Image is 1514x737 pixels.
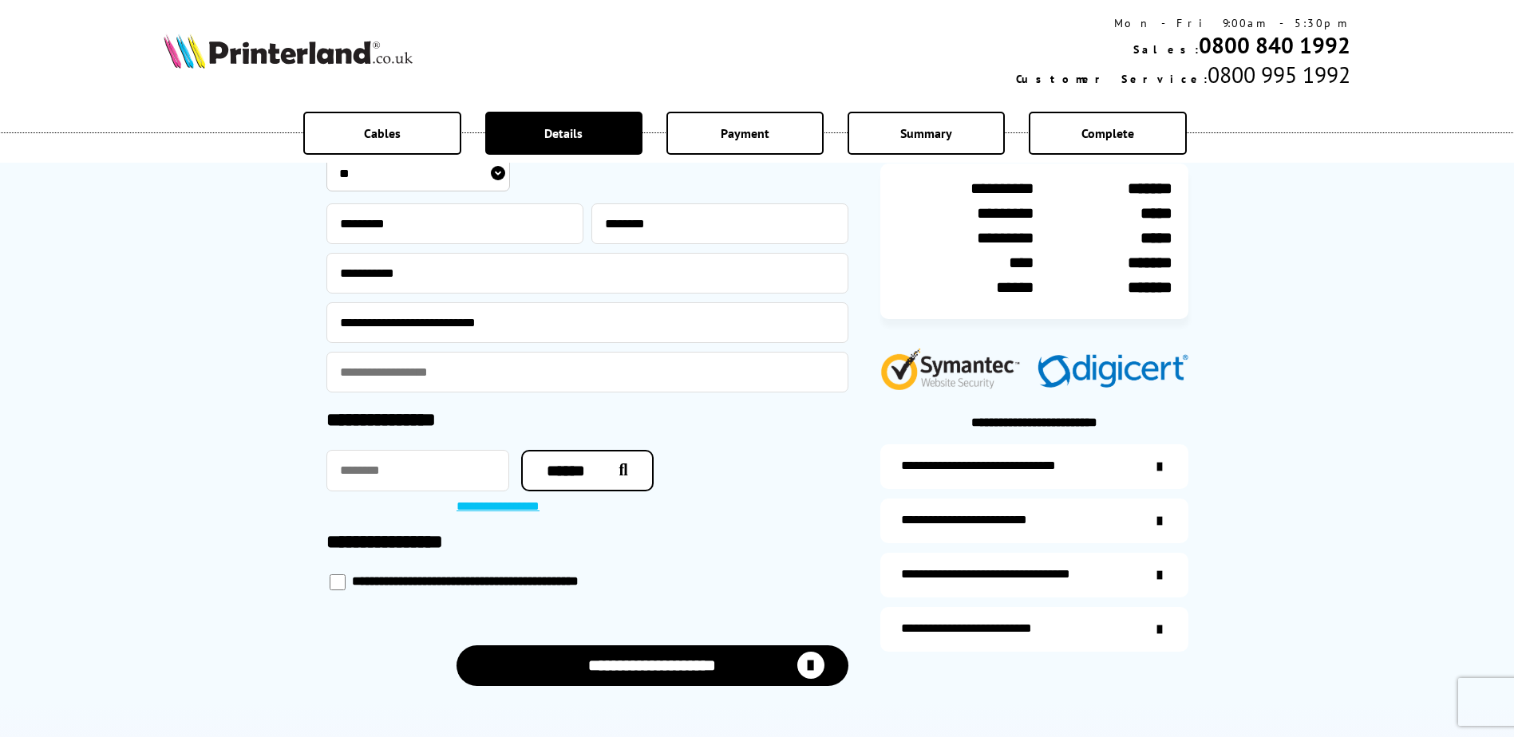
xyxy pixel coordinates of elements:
[1016,72,1208,86] span: Customer Service:
[364,125,401,141] span: Cables
[1199,30,1350,60] a: 0800 840 1992
[1081,125,1134,141] span: Complete
[880,607,1188,652] a: secure-website
[880,444,1188,489] a: additional-ink
[1016,16,1350,30] div: Mon - Fri 9:00am - 5:30pm
[900,125,952,141] span: Summary
[1133,42,1199,57] span: Sales:
[721,125,769,141] span: Payment
[880,553,1188,597] a: additional-cables
[544,125,583,141] span: Details
[164,33,413,69] img: Printerland Logo
[1208,60,1350,89] span: 0800 995 1992
[880,499,1188,543] a: items-arrive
